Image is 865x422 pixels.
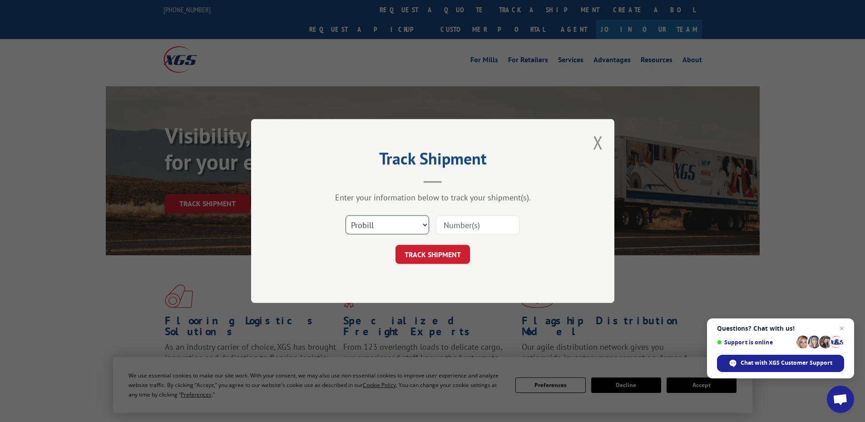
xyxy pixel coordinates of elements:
[395,245,470,264] button: TRACK SHIPMENT
[717,339,793,346] span: Support is online
[593,130,603,154] button: Close modal
[297,192,569,203] div: Enter your information below to track your shipment(s).
[297,152,569,169] h2: Track Shipment
[717,355,844,372] span: Chat with XGS Customer Support
[741,359,832,367] span: Chat with XGS Customer Support
[436,215,519,234] input: Number(s)
[827,386,854,413] a: Open chat
[717,325,844,332] span: Questions? Chat with us!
